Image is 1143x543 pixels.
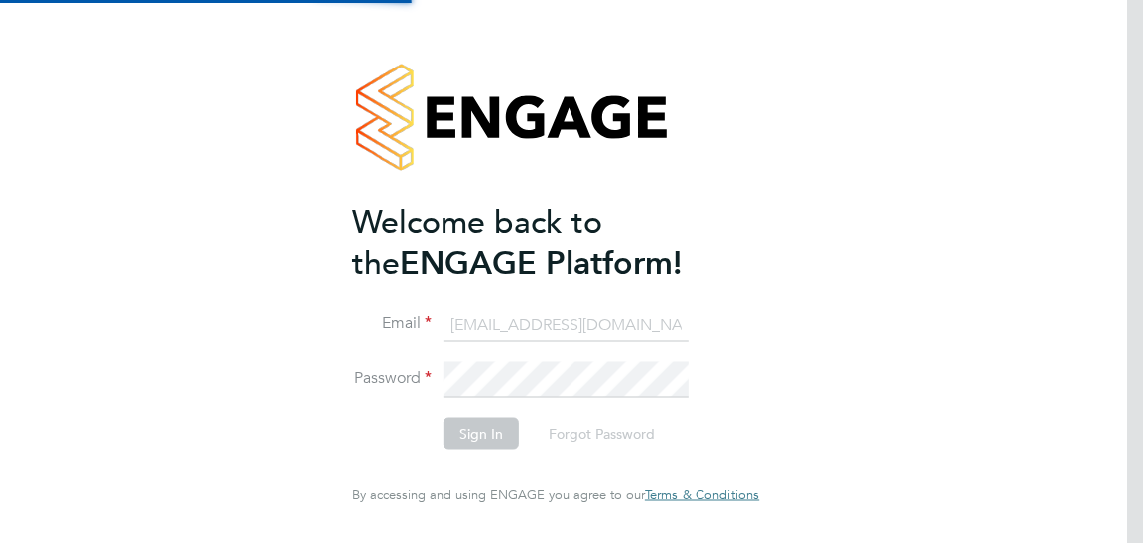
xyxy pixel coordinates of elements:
span: Welcome back to the [352,203,602,282]
h2: ENGAGE Platform! [352,202,739,283]
input: Enter your work email... [444,307,689,342]
label: Password [352,368,432,389]
span: Terms & Conditions [645,486,759,503]
label: Email [352,313,432,334]
button: Forgot Password [533,418,671,450]
a: Terms & Conditions [645,487,759,503]
button: Sign In [444,418,519,450]
span: By accessing and using ENGAGE you agree to our [352,486,759,503]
